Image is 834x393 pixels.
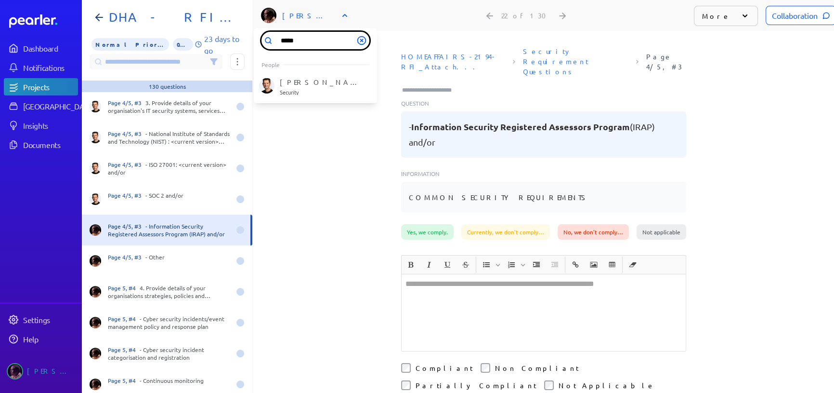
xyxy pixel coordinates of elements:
[397,48,509,76] span: Document: HOMEAFFAIRS-2194-RFI_Attachment 5_RFI Response Template_Security Requirements Pearler.xlsx
[23,101,95,111] div: [GEOGRAPHIC_DATA]
[416,380,536,390] label: Partially Compliant
[204,33,245,56] p: 23 days to go
[23,43,77,53] div: Dashboard
[23,82,77,92] div: Projects
[108,161,230,176] div: - ISO 27001: <current version> and/or
[478,257,502,273] span: Insert Unordered List
[90,255,101,267] img: Ryan Baird
[108,222,230,238] div: - Information Security Registered Assessors Program (IRAP) and/or
[585,257,602,273] span: Insert Image
[90,317,101,328] img: Ryan Baird
[108,99,145,107] span: Page 4/5, #3
[604,257,620,273] button: Insert table
[280,89,360,95] p: Security
[461,224,550,240] div: Currently, we don't comply…
[401,99,686,108] p: Question
[637,224,686,240] div: Not applicable
[108,191,145,199] span: Page 4/5, #3
[108,253,230,269] div: - Other
[501,11,552,20] div: 22 of 130
[403,257,419,273] button: Bold
[90,286,101,298] img: Ryan Baird
[105,10,237,25] h1: DHA - RFI FOIP CMS Security Requirements
[4,117,78,134] a: Insights
[108,377,140,384] span: Page 5, #4
[7,363,23,379] img: Ryan Baird
[478,257,495,273] button: Insert Unordered List
[108,191,230,207] div: - SOC 2 and/or
[108,346,140,353] span: Page 5, #4
[23,140,77,149] div: Documents
[23,63,77,72] div: Notifications
[503,257,527,273] span: Insert Ordered List
[420,257,438,273] span: Italic
[528,257,545,273] button: Increase Indent
[401,85,461,95] input: Type here to add tags
[108,222,145,230] span: Page 4/5, #3
[702,11,730,21] p: More
[108,284,230,299] div: 4. Provide details of your organisations strategies, policies and procedures to identify, report ...
[495,363,579,373] label: Non Compliant
[586,257,602,273] button: Insert Image
[503,257,520,273] button: Insert Ordered List
[91,38,169,51] span: Priority
[421,257,437,273] button: Italic
[90,379,101,390] img: Ryan Baird
[261,8,276,23] img: Ryan Baird
[409,119,678,150] pre: - (IRAP) and/or
[416,363,473,373] label: Compliant
[90,101,101,112] img: James Layton
[90,163,101,174] img: James Layton
[625,257,641,273] button: Clear Formatting
[402,257,419,273] span: Bold
[409,190,590,205] pre: COMMON SECURITY REQUIREMENTS
[23,315,77,325] div: Settings
[603,257,621,273] span: Insert table
[439,257,456,273] button: Underline
[457,257,474,273] span: Strike through
[411,121,630,132] span: Information Security Registered Assessors Program
[90,132,101,143] img: James Layton
[90,193,101,205] img: James Layton
[27,363,75,379] div: [PERSON_NAME]
[261,61,280,68] span: People
[108,99,230,114] div: 3. Provide details of your organisation's IT security systems, services (including outsourced clo...
[108,130,145,137] span: Page 4/5, #3
[642,48,690,76] span: Reference Number: Page 4/5, #3
[282,11,330,20] div: [PERSON_NAME]
[4,78,78,95] a: Projects
[108,161,145,168] span: Page 4/5, #3
[567,257,584,273] button: Insert link
[4,59,78,76] a: Notifications
[259,78,274,94] img: James Layton
[4,359,78,383] a: Ryan Baird's photo[PERSON_NAME]
[4,330,78,348] a: Help
[173,38,194,51] span: 0% of Questions Completed
[108,315,230,330] div: - Cyber security incidents/event management policy and response plan
[401,224,454,240] div: Yes, we comply.
[23,121,77,130] div: Insights
[457,257,474,273] button: Strike through
[90,224,101,236] img: Ryan Baird
[4,136,78,153] a: Documents
[558,224,629,240] div: No, we don't comply…
[90,348,101,359] img: Ryan Baird
[149,82,186,90] div: 130 questions
[108,377,230,392] div: - Continuous monitoring
[108,284,140,292] span: Page 5, #4
[519,42,632,81] span: Sheet: Security Requirement Questions
[624,257,641,273] span: Clear Formatting
[108,346,230,361] div: - Cyber security incident categorisation and registration
[108,315,140,323] span: Page 5, #4
[108,130,230,145] div: - National Institute of Standards and Technology (NIST) : <current version> and/or
[4,40,78,57] a: Dashboard
[9,14,78,28] a: Dashboard
[546,257,563,273] span: Decrease Indent
[401,169,686,178] p: Information
[559,380,655,390] label: Not Applicable
[4,97,78,115] a: [GEOGRAPHIC_DATA]
[280,77,360,87] p: [PERSON_NAME]
[23,334,77,344] div: Help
